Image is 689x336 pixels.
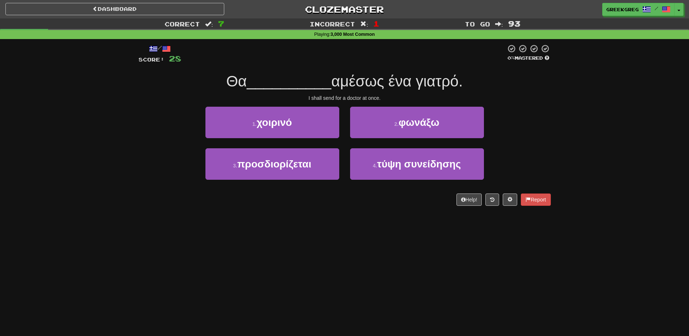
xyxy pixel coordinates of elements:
span: τύψη συνείδησης [377,158,461,170]
span: χοιρινό [256,117,292,128]
span: / [655,6,658,11]
span: Score: [139,56,165,63]
small: 4 . [373,163,377,169]
small: 2 . [394,121,399,127]
span: 93 [508,19,520,28]
span: Correct [165,20,200,27]
span: 1 [373,19,379,28]
span: 7 [218,19,224,28]
span: 28 [169,54,181,63]
span: 0 % [507,55,515,61]
div: I shall send for a doctor at once. [139,94,551,102]
span: αμέσως ένα γιατρό. [331,73,463,90]
small: 3 . [233,163,237,169]
small: 1 . [252,121,257,127]
a: greekgreg / [602,3,675,16]
button: 2.φωνάξω [350,107,484,138]
div: Mastered [506,55,551,61]
span: __________ [247,73,331,90]
span: προσδιορίζεται [237,158,311,170]
button: 4.τύψη συνείδησης [350,148,484,180]
a: Clozemaster [235,3,454,16]
span: Θα [226,73,247,90]
span: φωνάξω [399,117,439,128]
button: Help! [456,193,482,206]
a: Dashboard [5,3,224,15]
span: greekgreg [606,6,639,13]
span: To go [465,20,490,27]
strong: 3,000 Most Common [331,32,375,37]
span: Incorrect [310,20,355,27]
span: : [360,21,368,27]
span: : [495,21,503,27]
span: : [205,21,213,27]
button: 1.χοιρινό [205,107,339,138]
button: Round history (alt+y) [485,193,499,206]
button: 3.προσδιορίζεται [205,148,339,180]
div: / [139,44,181,53]
button: Report [521,193,550,206]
